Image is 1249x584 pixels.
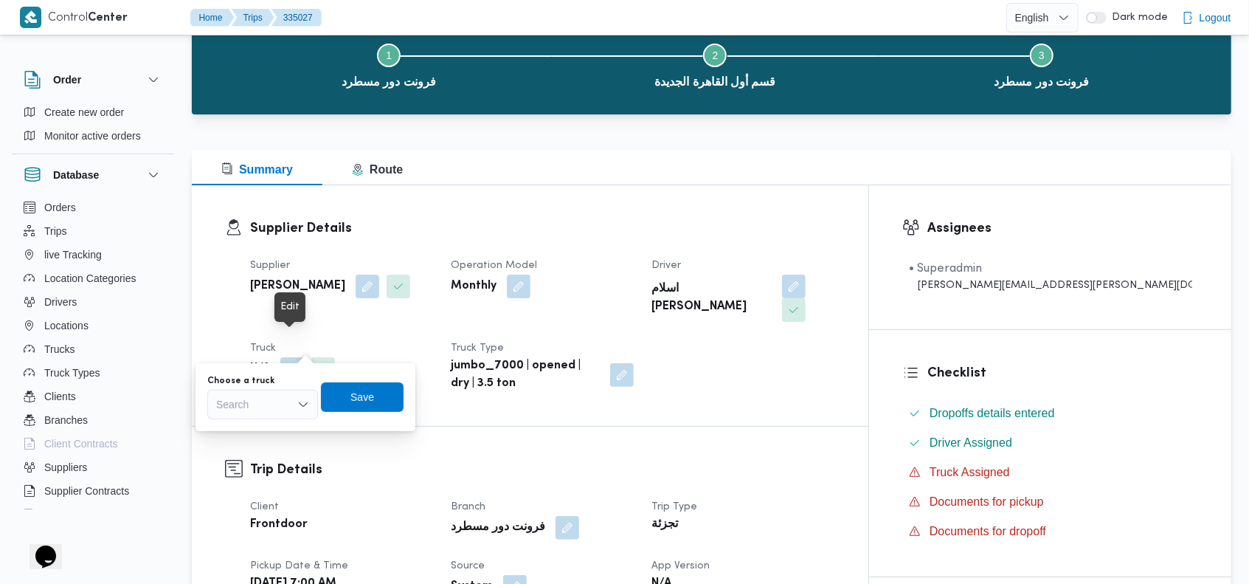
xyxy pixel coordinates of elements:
[297,399,309,410] button: Open list of options
[930,495,1044,508] span: Documents for pickup
[18,100,168,124] button: Create new order
[1176,3,1237,32] button: Logout
[451,502,485,512] span: Branch
[552,26,878,103] button: قسم أول القاهرة الجديدة
[250,278,345,295] b: [PERSON_NAME]
[451,278,497,295] b: Monthly
[352,163,403,176] span: Route
[451,261,537,270] span: Operation Model
[12,196,174,515] div: Database
[713,49,719,61] span: 2
[190,9,235,27] button: Home
[44,269,136,287] span: Location Categories
[451,561,485,571] span: Source
[18,479,168,503] button: Supplier Contracts
[903,431,1198,455] button: Driver Assigned
[44,388,76,405] span: Clients
[18,432,168,456] button: Client Contracts
[44,506,81,523] span: Devices
[44,411,88,429] span: Branches
[930,493,1044,511] span: Documents for pickup
[18,361,168,385] button: Truck Types
[930,466,1010,478] span: Truck Assigned
[44,340,75,358] span: Trucks
[250,219,835,238] h3: Supplier Details
[909,260,1192,293] span: • Superadmin mohamed.nabil@illa.com.eg
[18,243,168,267] button: live Tracking
[651,281,772,316] b: اسلام [PERSON_NAME]
[250,343,276,353] span: Truck
[18,385,168,408] button: Clients
[20,7,41,28] img: X8yXhbKr1z7QwAAAABJRU5ErkJggg==
[1200,9,1231,27] span: Logout
[221,163,293,176] span: Summary
[1107,12,1169,24] span: Dark mode
[44,317,89,334] span: Locations
[18,219,168,243] button: Trips
[207,375,274,387] label: Choose a truck
[909,278,1192,293] div: [PERSON_NAME][EMAIL_ADDRESS][PERSON_NAME][DOMAIN_NAME]
[44,127,141,145] span: Monitor active orders
[994,73,1089,91] span: فرونت دور مسطرد
[44,246,102,264] span: live Tracking
[280,298,300,316] div: Edit
[18,337,168,361] button: Trucks
[18,456,168,479] button: Suppliers
[879,26,1205,103] button: فرونت دور مسطرد
[930,464,1010,481] span: Truck Assigned
[44,199,76,216] span: Orders
[44,103,124,121] span: Create new order
[24,166,162,184] button: Database
[271,9,322,27] button: 335027
[651,561,710,571] span: App Version
[930,407,1055,419] span: Dropoffs details entered
[930,436,1012,449] span: Driver Assigned
[651,502,697,512] span: Trip Type
[930,525,1046,537] span: Documents for dropoff
[930,523,1046,540] span: Documents for dropoff
[930,434,1012,452] span: Driver Assigned
[18,314,168,337] button: Locations
[53,71,81,89] h3: Order
[927,363,1198,383] h3: Checklist
[250,360,270,378] b: N/A
[44,222,67,240] span: Trips
[18,290,168,314] button: Drivers
[250,261,290,270] span: Supplier
[1039,49,1045,61] span: 3
[903,520,1198,543] button: Documents for dropoff
[654,73,775,91] span: قسم أول القاهرة الجديدة
[18,267,168,290] button: Location Categories
[18,124,168,148] button: Monitor active orders
[927,219,1198,238] h3: Assignees
[903,461,1198,484] button: Truck Assigned
[386,49,392,61] span: 1
[250,561,348,571] span: Pickup date & time
[44,293,77,311] span: Drivers
[18,196,168,219] button: Orders
[44,435,118,453] span: Client Contracts
[451,519,545,537] b: فرونت دور مسطرد
[903,490,1198,514] button: Documents for pickup
[18,408,168,432] button: Branches
[321,382,404,412] button: Save
[451,343,504,353] span: Truck Type
[451,357,600,393] b: jumbo_7000 | opened | dry | 3.5 ton
[44,364,100,382] span: Truck Types
[930,405,1055,422] span: Dropoffs details entered
[226,26,552,103] button: فرونت دور مسطرد
[232,9,274,27] button: Trips
[250,460,835,480] h3: Trip Details
[18,503,168,526] button: Devices
[89,13,128,24] b: Center
[909,260,1192,278] div: • Superadmin
[53,166,99,184] h3: Database
[250,502,279,512] span: Client
[342,73,437,91] span: فرونت دور مسطرد
[44,458,87,476] span: Suppliers
[350,388,374,406] span: Save
[15,525,62,569] iframe: chat widget
[250,516,308,534] b: Frontdoor
[12,100,174,154] div: Order
[44,482,129,500] span: Supplier Contracts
